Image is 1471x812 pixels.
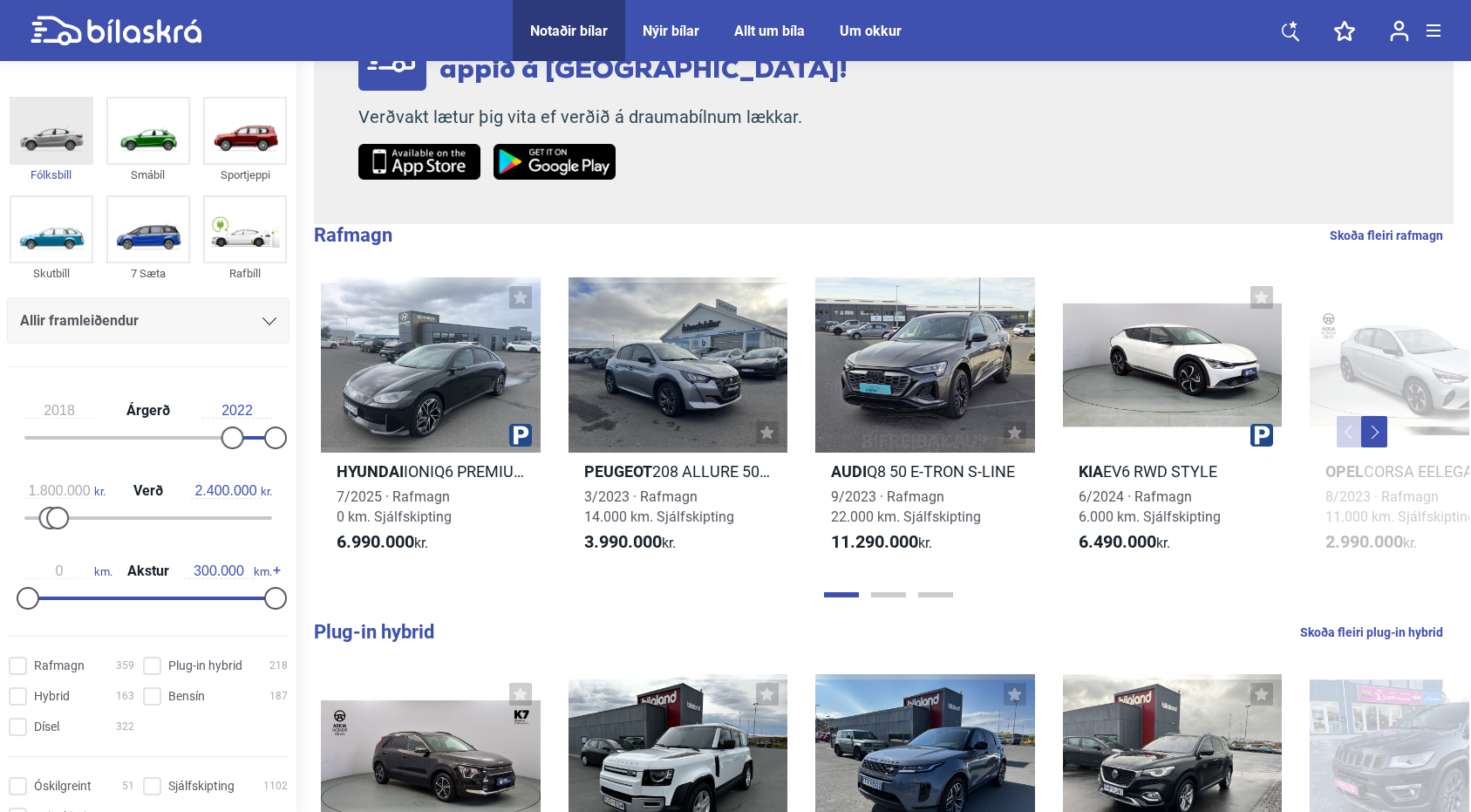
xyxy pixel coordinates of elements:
[358,106,848,128] p: Verðvakt lætur þig vita ef verðið á draumabílnum lækkar.
[269,687,288,706] span: 187
[337,488,452,525] span: 7/2025 · Rafmagn 0 km. Sjálfskipting
[584,532,676,553] span: kr.
[918,592,953,597] button: Page 3
[122,777,134,795] span: 51
[34,657,85,675] span: Rafmagn
[530,23,608,39] a: Notaðir bílar
[263,777,288,795] span: 1102
[122,404,174,418] span: Árgerð
[734,23,805,39] a: Allt um bíla
[184,563,272,579] span: km.
[116,718,134,736] span: 322
[24,483,106,499] span: kr.
[106,165,190,185] div: Smábíl
[1079,462,1103,481] b: Kia
[1330,224,1443,247] a: Skoða fleiri rafmagn
[168,687,205,706] span: Bensín
[337,462,404,481] b: Hyundai
[1079,531,1156,552] b: 6.490.000
[1300,621,1443,644] a: Skoða fleiri plug-in hybrid
[1325,532,1417,553] span: kr.
[840,23,902,39] a: Um okkur
[34,777,92,795] span: Óskilgreint
[1337,416,1363,447] button: Previous
[321,277,541,569] a: HyundaiIONIQ6 PREMIUM 77KWH7/2025 · Rafmagn0 km. Sjálfskipting6.990.000kr.
[1079,532,1170,553] span: kr.
[20,309,139,333] span: Allir framleiðendur
[1361,416,1387,447] button: Next
[203,165,287,185] div: Sportjeppi
[1079,488,1221,525] span: 6/2024 · Rafmagn 6.000 km. Sjálfskipting
[321,461,541,481] h2: IONIQ6 PREMIUM 77KWH
[10,263,93,283] div: Skutbíll
[584,488,734,525] span: 3/2023 · Rafmagn 14.000 km. Sjálfskipting
[191,483,272,499] span: kr.
[34,687,70,706] span: Hybrid
[1063,461,1283,481] h2: EV6 RWD STYLE
[831,462,867,481] b: Audi
[34,718,59,736] span: Dísel
[129,484,167,498] span: Verð
[569,277,788,569] a: Peugeot208 ALLURE 50 KWH3/2023 · Rafmagn14.000 km. Sjálfskipting3.990.000kr.
[1063,277,1283,569] a: KiaEV6 RWD STYLE6/2024 · Rafmagn6.000 km. Sjálfskipting6.490.000kr.
[123,564,174,578] span: Akstur
[1325,462,1364,481] b: Opel
[824,592,859,597] button: Page 1
[24,563,112,579] span: km.
[10,165,93,185] div: Fólksbíll
[871,592,906,597] button: Page 2
[815,277,1035,569] a: AudiQ8 50 E-TRON S-LINE9/2023 · Rafmagn22.000 km. Sjálfskipting11.290.000kr.
[203,263,287,283] div: Rafbíll
[1325,531,1403,552] b: 2.990.000
[831,531,918,552] b: 11.290.000
[269,657,288,675] span: 218
[116,687,134,706] span: 163
[643,23,699,39] a: Nýir bílar
[584,462,652,481] b: Peugeot
[1390,20,1409,42] img: user-login.svg
[831,532,932,553] span: kr.
[831,488,981,525] span: 9/2023 · Rafmagn 22.000 km. Sjálfskipting
[106,263,190,283] div: 7 Sæta
[337,531,414,552] b: 6.990.000
[168,777,235,795] span: Sjálfskipting
[168,657,242,675] span: Plug-in hybrid
[337,532,428,553] span: kr.
[116,657,134,675] span: 359
[815,461,1035,481] h2: Q8 50 E-TRON S-LINE
[314,621,434,643] b: Plug-in hybrid
[314,224,392,246] b: Rafmagn
[584,531,662,552] b: 3.990.000
[569,461,788,481] h2: 208 ALLURE 50 KWH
